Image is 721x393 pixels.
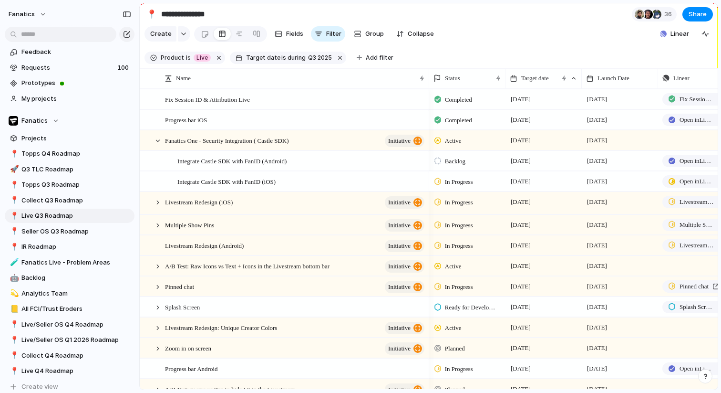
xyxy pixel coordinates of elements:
button: 📍 [9,335,18,345]
span: Linear [670,29,689,39]
span: [DATE] [508,301,533,313]
a: 🤖Backlog [5,271,134,285]
span: [DATE] [585,281,609,292]
a: 💫Analytics Team [5,287,134,301]
button: 📍 [9,366,18,376]
span: [DATE] [585,155,609,167]
button: Group [349,26,389,42]
span: Fix Session ID & Attribution Live [680,95,714,104]
span: 100 [117,63,131,73]
button: Share [682,7,713,21]
span: In Progress [445,177,473,187]
a: Feedback [5,45,134,59]
div: 📒All FCI/Trust Eroders [5,302,134,316]
span: Linear [673,74,690,83]
a: 📍Seller OS Q3 Roadmap [5,224,134,239]
span: [DATE] [585,196,609,208]
span: Live Q4 Roadmap [21,366,131,376]
span: initiative [388,260,411,273]
div: 📍 [10,242,17,253]
span: Splash Screen [680,302,714,312]
div: 🧪 [10,257,17,268]
div: 📍IR Roadmap [5,240,134,254]
span: In Progress [445,364,473,374]
span: Integrate Castle SDK with FanID (Android) [177,155,287,166]
span: Backlog [21,273,131,283]
span: Topps Q4 Roadmap [21,149,131,159]
div: 🤖 [10,273,17,284]
span: My projects [21,94,131,104]
span: [DATE] [508,240,533,251]
span: In Progress [445,198,473,207]
span: initiative [388,219,411,232]
div: 📍Topps Q3 Roadmap [5,178,134,192]
span: [DATE] [508,196,533,208]
button: Live [192,53,213,63]
span: Fanatics Live - Problem Areas [21,258,131,267]
span: Completed [445,116,472,125]
span: [DATE] [585,114,609,126]
a: 📍Collect Q3 Roadmap [5,193,134,208]
span: fanatics [9,10,35,19]
span: Analytics Team [21,289,131,298]
span: Requests [21,63,114,73]
span: [DATE] [585,301,609,313]
span: Topps Q3 Roadmap [21,180,131,190]
span: is [186,53,191,62]
span: [DATE] [585,135,609,146]
span: Live Q3 Roadmap [21,211,131,221]
span: initiative [388,239,411,253]
button: 📒 [9,304,18,314]
span: Group [365,29,384,39]
span: [DATE] [508,114,533,126]
span: [DATE] [508,94,533,105]
span: [DATE] [585,342,609,354]
span: Create view [21,382,58,392]
span: 36 [664,10,675,19]
span: [DATE] [585,240,609,251]
span: IR Roadmap [21,242,131,252]
div: 📍 [10,350,17,361]
span: [DATE] [585,94,609,105]
span: Seller OS Q3 Roadmap [21,227,131,236]
span: Backlog [445,157,465,166]
div: 📍 [10,195,17,206]
span: Livestream Redesign (iOS and Android) [680,241,714,250]
span: Livestream Redesign (iOS and Android) [680,197,714,207]
button: 📍 [144,7,159,22]
a: 🚀Q3 TLC Roadmap [5,162,134,177]
div: 📍 [10,149,17,159]
a: 📍Live Q4 Roadmap [5,364,134,378]
div: 📒 [10,304,17,315]
span: Add filter [366,53,393,62]
button: initiative [385,240,424,252]
div: 📍 [10,366,17,377]
span: Multiple Show Pins [165,219,214,230]
a: 📍Live/Seller OS Q4 Roadmap [5,318,134,332]
button: 📍 [9,227,18,236]
span: [DATE] [508,219,533,231]
div: 📍 [146,8,157,21]
span: Progress bar Android [165,363,218,374]
span: Target date [521,74,549,83]
span: Collect Q3 Roadmap [21,196,131,205]
a: 📍Live Q3 Roadmap [5,209,134,223]
span: during [286,53,306,62]
div: 📍Live/Seller OS Q1 2026 Roadmap [5,333,134,347]
span: In Progress [445,221,473,230]
button: Linear [656,27,693,41]
button: 🤖 [9,273,18,283]
a: 📍Topps Q4 Roadmap [5,147,134,161]
a: My projects [5,92,134,106]
a: 📍Collect Q4 Roadmap [5,349,134,363]
button: 📍 [9,320,18,329]
span: A/B Test: Raw Icons vs Text + Icons in the Livestream bottom bar [165,260,330,271]
span: Projects [21,134,131,143]
span: Q3 TLC Roadmap [21,165,131,174]
button: 📍 [9,180,18,190]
